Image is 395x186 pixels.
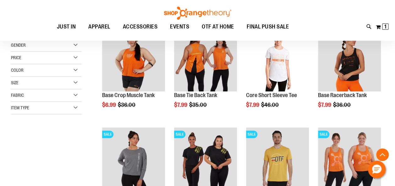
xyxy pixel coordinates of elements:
[11,105,29,110] span: Item Type
[376,148,389,161] button: Back To Top
[51,20,82,34] a: JUST IN
[246,92,297,98] a: Core Short Sleeve Tee
[102,131,113,138] span: SALE
[368,161,386,178] button: Hello, have a question? Let’s chat.
[174,102,188,108] span: $7.99
[102,29,165,91] img: Product image for Base Crop Muscle Tank
[246,102,260,108] span: $7.99
[11,68,24,73] span: Color
[174,92,217,98] a: Base Tie Back Tank
[318,102,332,108] span: $7.99
[318,29,381,92] a: Product image for Base Racerback TankSALE
[102,92,155,98] a: Base Crop Muscle Tank
[82,20,117,34] a: APPAREL
[118,102,136,108] span: $36.00
[102,102,117,108] span: $6.99
[246,131,257,138] span: SALE
[384,23,387,30] span: 1
[57,20,76,34] span: JUST IN
[123,20,158,34] span: ACCESSORIES
[174,29,237,92] a: Product image for Base Tie Back TankSALE
[247,20,289,34] span: FINAL PUSH SALE
[195,20,240,34] a: OTF AT HOME
[11,80,19,85] span: Size
[202,20,234,34] span: OTF AT HOME
[88,20,110,34] span: APPAREL
[318,131,329,138] span: SALE
[11,93,24,98] span: Fabric
[315,26,384,124] div: product
[11,43,26,48] span: Gender
[164,20,195,34] a: EVENTS
[174,29,237,91] img: Product image for Base Tie Back Tank
[170,20,189,34] span: EVENTS
[189,102,208,108] span: $35.00
[163,7,232,20] img: Shop Orangetheory
[11,55,21,60] span: Price
[99,26,168,124] div: product
[246,29,309,91] img: Product image for Core Short Sleeve Tee
[174,131,185,138] span: SALE
[102,29,165,92] a: Product image for Base Crop Muscle TankSALE
[246,29,309,92] a: Product image for Core Short Sleeve TeeSALE
[333,102,352,108] span: $36.00
[318,29,381,91] img: Product image for Base Racerback Tank
[243,26,312,124] div: product
[171,26,240,124] div: product
[240,20,295,34] a: FINAL PUSH SALE
[117,20,164,34] a: ACCESSORIES
[318,92,367,98] a: Base Racerback Tank
[261,102,280,108] span: $46.00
